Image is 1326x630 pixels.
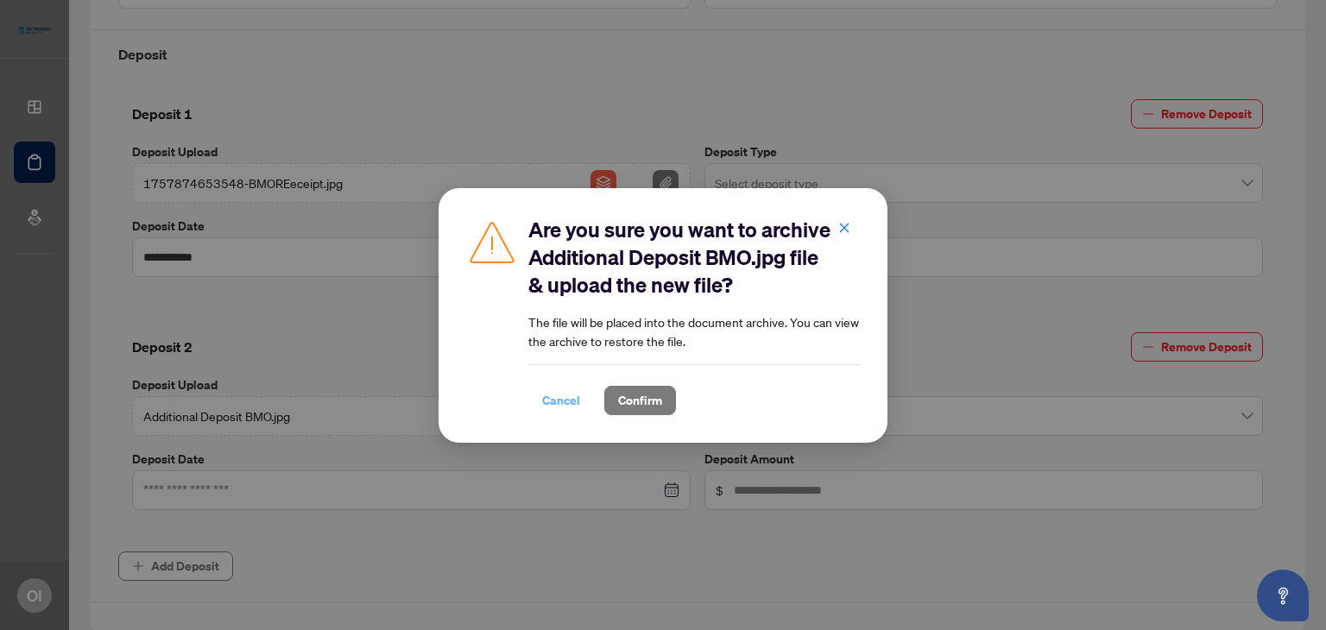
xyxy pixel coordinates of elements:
[528,386,594,415] button: Cancel
[604,386,676,415] button: Confirm
[466,216,518,268] img: Caution Icon
[618,387,662,414] span: Confirm
[542,387,580,414] span: Cancel
[1257,570,1309,621] button: Open asap
[528,216,860,415] div: The file will be placed into the document archive. You can view the archive to restore the file.
[838,222,850,234] span: close
[528,216,860,299] h2: Are you sure you want to archive Additional Deposit BMO.jpg file & upload the new file?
